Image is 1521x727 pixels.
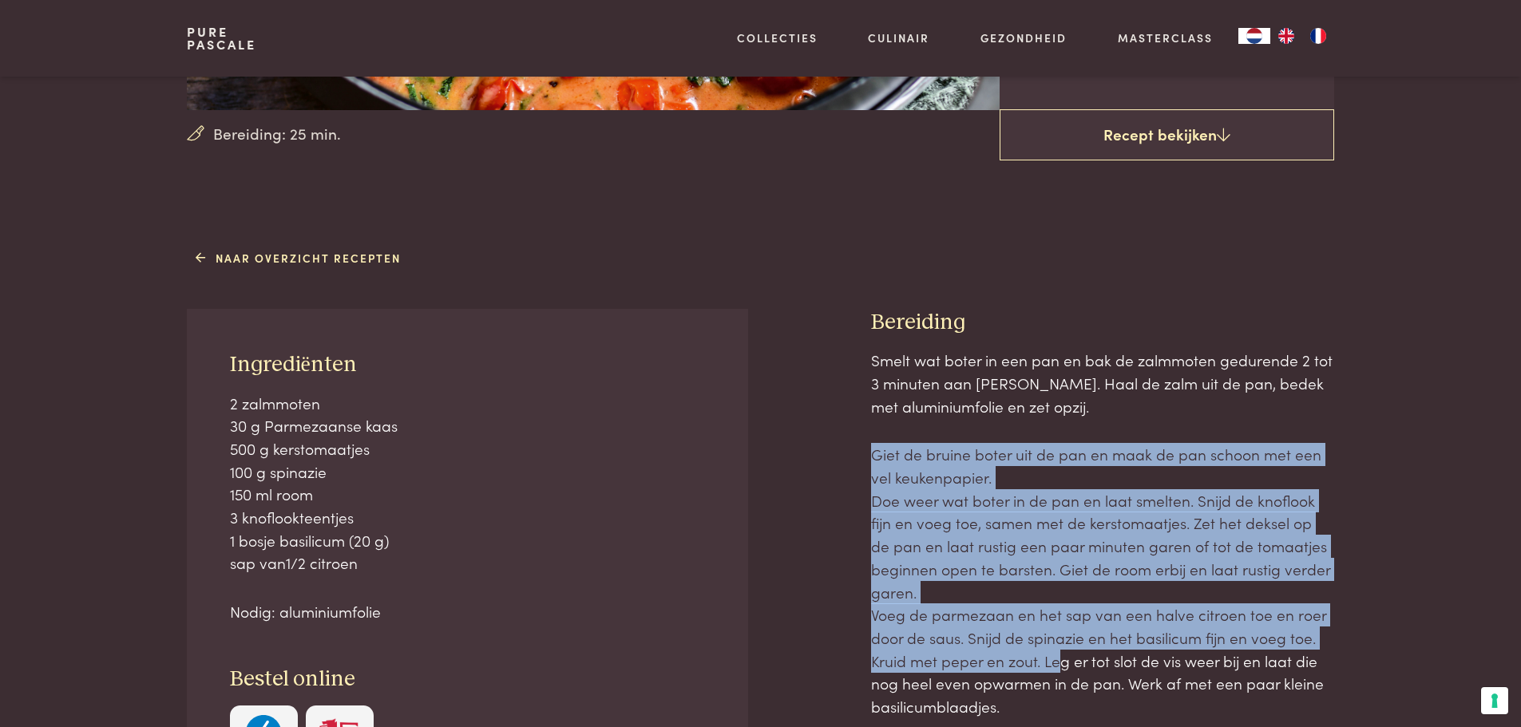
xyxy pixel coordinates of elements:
[213,122,341,145] span: Bereiding: 25 min.
[1238,28,1334,44] aside: Language selected: Nederlands
[868,30,929,46] a: Culinair
[230,392,706,575] p: 2 zalmmoten 30 g Parmezaanse kaas 500 g kerstomaatjes 100 g spinazie 150 ml room 3 knoflookteentj...
[187,26,256,51] a: PurePascale
[1302,28,1334,44] a: FR
[230,600,706,623] p: Nodig: aluminiumfolie
[1118,30,1213,46] a: Masterclass
[871,443,1334,717] p: Giet de bruine boter uit de pan en maak de pan schoon met een vel keukenpapier. Doe weer wat bote...
[291,551,298,573] span: /
[1000,109,1334,160] a: Recept bekijken
[1270,28,1302,44] a: EN
[871,309,1334,337] h3: Bereiding
[286,551,291,573] span: 1
[230,666,706,693] h3: Bestel online
[737,30,818,46] a: Collecties
[1238,28,1270,44] div: Language
[230,354,357,376] span: Ingrediënten
[871,349,1334,417] p: Smelt wat boter in een pan en bak de zalmmoten gedurende 2 tot 3 minuten aan [PERSON_NAME]. Haal ...
[1481,687,1508,714] button: Uw voorkeuren voor toestemming voor trackingtechnologieën
[1238,28,1270,44] a: NL
[980,30,1067,46] a: Gezondheid
[1270,28,1334,44] ul: Language list
[196,250,401,267] a: Naar overzicht recepten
